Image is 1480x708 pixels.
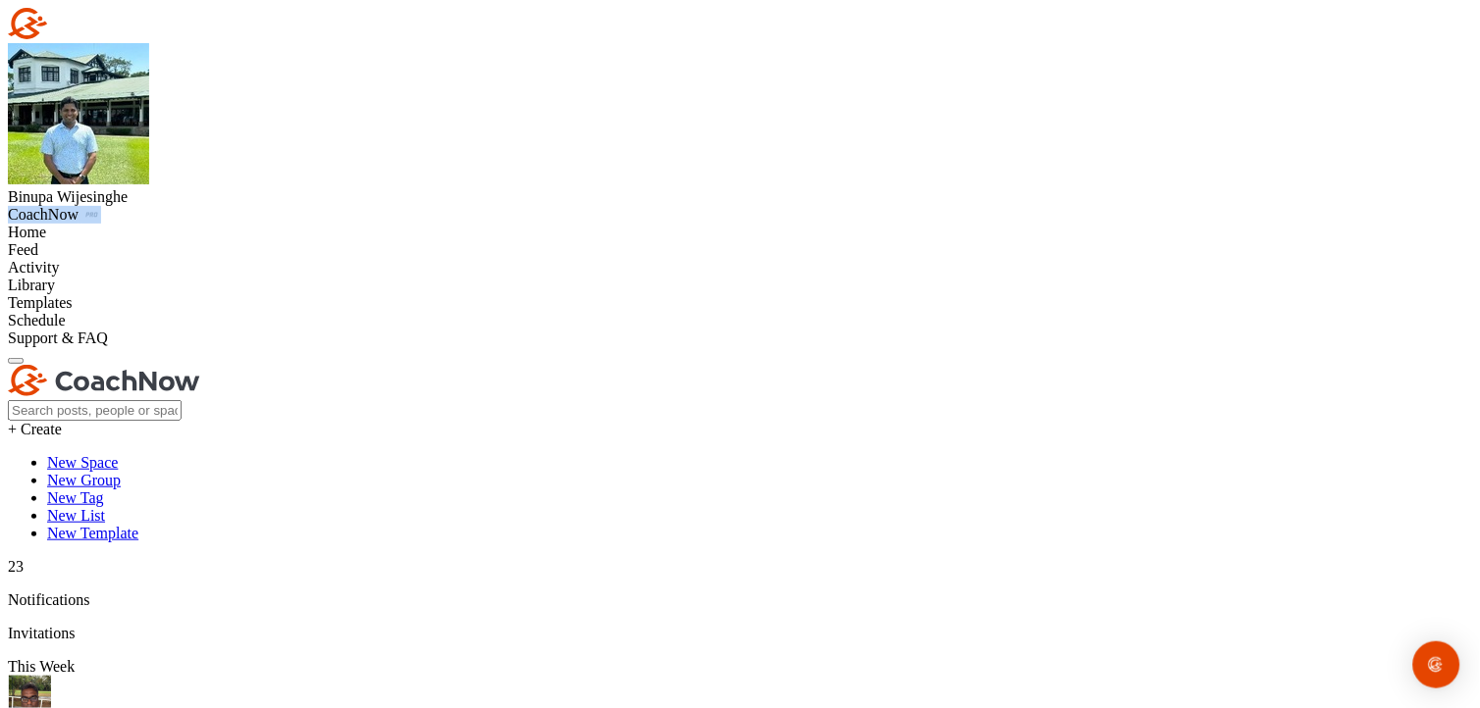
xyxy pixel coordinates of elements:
[8,188,1472,206] div: Binupa Wijesinghe
[47,454,118,471] a: New Space
[82,210,101,220] img: CoachNow Pro
[8,312,1472,329] div: Schedule
[8,591,1472,609] p: Notifications
[8,277,1472,294] div: Library
[1413,641,1460,688] div: Open Intercom Messenger
[8,421,1472,438] div: + Create
[8,400,182,421] input: Search posts, people or spaces...
[47,525,138,541] a: New Template
[8,329,1472,347] div: Support & FAQ
[47,489,104,506] a: New Tag
[47,472,121,488] a: New Group
[47,507,105,524] a: New List
[8,558,1472,576] p: 23
[8,658,75,675] label: This Week
[8,8,200,39] img: CoachNow
[8,43,149,184] img: square_06d48b07dac5f676ca16626d81c171bf.jpg
[8,259,1472,277] div: Activity
[8,365,200,396] img: CoachNow
[8,625,1472,642] p: Invitations
[8,206,1472,224] div: CoachNow
[8,294,1472,312] div: Templates
[8,241,1472,259] div: Feed
[8,224,1472,241] div: Home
